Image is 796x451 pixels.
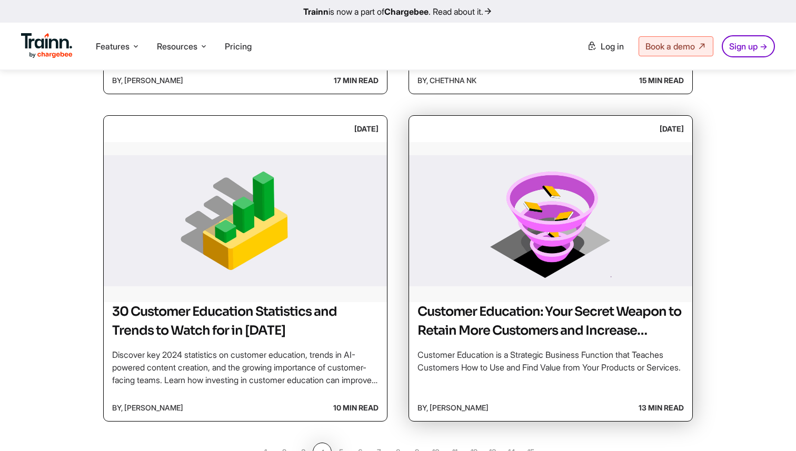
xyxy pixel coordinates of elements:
img: Trainn Logo [21,33,73,58]
h2: Customer Education: Your Secret Weapon to Retain More Customers and Increase Revenue [417,302,684,340]
p: Customer Education is a Strategic Business Function that Teaches Customers How to Use and Find Va... [417,348,684,374]
b: Trainn [303,6,329,17]
a: [DATE] 30 Customer Education Statistics and Trends to Watch for in 2024 30 Customer Education Sta... [103,115,387,422]
span: Resources [157,41,197,52]
a: Book a demo [639,36,713,56]
div: [DATE] [354,120,379,138]
span: by, [PERSON_NAME] [112,72,183,89]
b: Chargebee [384,6,429,17]
b: 13 min read [639,399,684,417]
span: Book a demo [645,41,695,52]
img: 30 Customer Education Statistics and Trends to Watch for in 2024 [104,142,387,300]
span: by, [PERSON_NAME] [417,399,489,417]
a: Pricing [225,41,252,52]
b: 17 min read [334,72,379,89]
span: by, Chethna NK [417,72,476,89]
span: by, [PERSON_NAME] [112,399,183,417]
img: Customer Education: Your Secret Weapon to Retain More Customers and Increase Revenue [409,142,692,300]
a: [DATE] Customer Education: Your Secret Weapon to Retain More Customers and Increase Revenue Custo... [409,115,693,422]
span: Log in [601,41,624,52]
a: Sign up → [722,35,775,57]
h2: 30 Customer Education Statistics and Trends to Watch for in [DATE] [112,302,379,340]
div: [DATE] [660,120,684,138]
b: 15 min read [639,72,684,89]
p: Discover key 2024 statistics on customer education, trends in AI-powered content creation, and th... [112,348,379,386]
b: 10 min read [333,399,379,417]
a: Log in [581,37,630,56]
span: Features [96,41,130,52]
iframe: Chat Widget [743,400,796,451]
